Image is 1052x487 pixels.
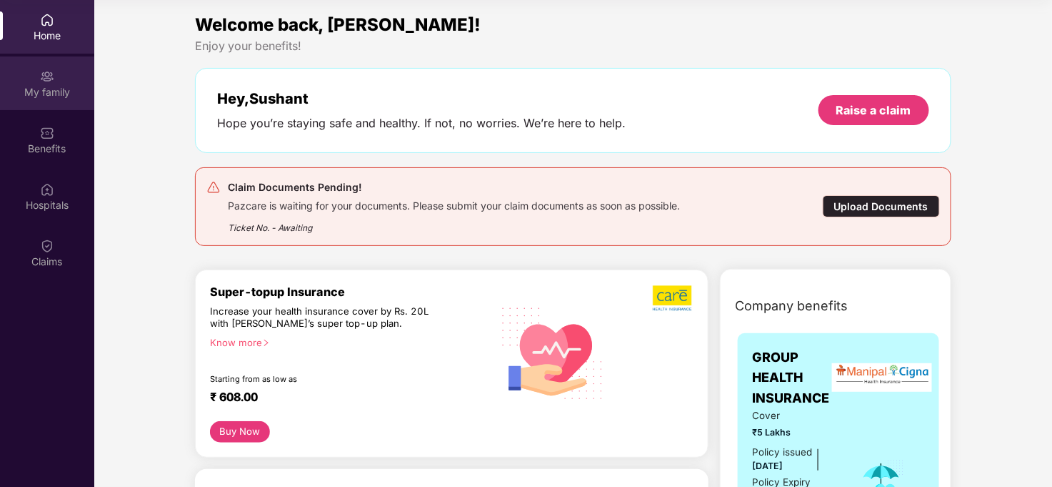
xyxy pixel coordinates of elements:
img: b5dec4f62d2307b9de63beb79f102df3.png [653,285,693,312]
span: Cover [752,408,838,423]
div: Pazcare is waiting for your documents. Please submit your claim documents as soon as possible. [228,196,680,212]
div: Starting from as low as [210,374,431,384]
img: svg+xml;base64,PHN2ZyB4bWxucz0iaHR0cDovL3d3dy53My5vcmcvMjAwMC9zdmciIHdpZHRoPSIyNCIgaGVpZ2h0PSIyNC... [206,180,221,195]
div: Ticket No. - Awaiting [228,212,680,235]
span: Company benefits [735,296,848,316]
div: Enjoy your benefits! [195,39,951,54]
div: Increase your health insurance cover by Rs. 20L with [PERSON_NAME]’s super top-up plan. [210,305,431,330]
div: Know more [210,337,484,347]
img: svg+xml;base64,PHN2ZyBpZD0iQmVuZWZpdHMiIHhtbG5zPSJodHRwOi8vd3d3LnczLm9yZy8yMDAwL3N2ZyIgd2lkdGg9Ij... [40,126,54,140]
img: svg+xml;base64,PHN2ZyBpZD0iSG9zcGl0YWxzIiB4bWxucz0iaHR0cDovL3d3dy53My5vcmcvMjAwMC9zdmciIHdpZHRoPS... [40,182,54,197]
span: ₹5 Lakhs [752,425,838,440]
span: right [262,339,270,347]
div: Policy issued [752,445,812,460]
div: Hope you’re staying safe and healthy. If not, no worries. We’re here to help. [217,116,626,131]
div: Super-topup Insurance [210,285,492,299]
img: svg+xml;base64,PHN2ZyBpZD0iQ2xhaW0iIHhtbG5zPSJodHRwOi8vd3d3LnczLm9yZy8yMDAwL3N2ZyIgd2lkdGg9IjIwIi... [40,239,54,253]
img: svg+xml;base64,PHN2ZyB3aWR0aD0iMjAiIGhlaWdodD0iMjAiIHZpZXdCb3g9IjAgMCAyMCAyMCIgZmlsbD0ibm9uZSIgeG... [40,69,54,84]
div: Raise a claim [836,102,911,118]
div: Upload Documents [823,195,940,217]
img: svg+xml;base64,PHN2ZyB4bWxucz0iaHR0cDovL3d3dy53My5vcmcvMjAwMC9zdmciIHhtbG5zOnhsaW5rPSJodHRwOi8vd3... [492,291,613,414]
div: Hey, Sushant [217,90,626,107]
button: Buy Now [210,421,269,443]
div: ₹ 608.00 [210,390,478,407]
img: svg+xml;base64,PHN2ZyBpZD0iSG9tZSIgeG1sbnM9Imh0dHA6Ly93d3cudzMub3JnLzIwMDAvc3ZnIiB3aWR0aD0iMjAiIG... [40,13,54,27]
div: Claim Documents Pending! [228,179,680,196]
span: [DATE] [752,461,783,471]
span: Welcome back, [PERSON_NAME]! [195,14,481,35]
img: insurerLogo [832,363,932,392]
span: GROUP HEALTH INSURANCE [752,348,838,408]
